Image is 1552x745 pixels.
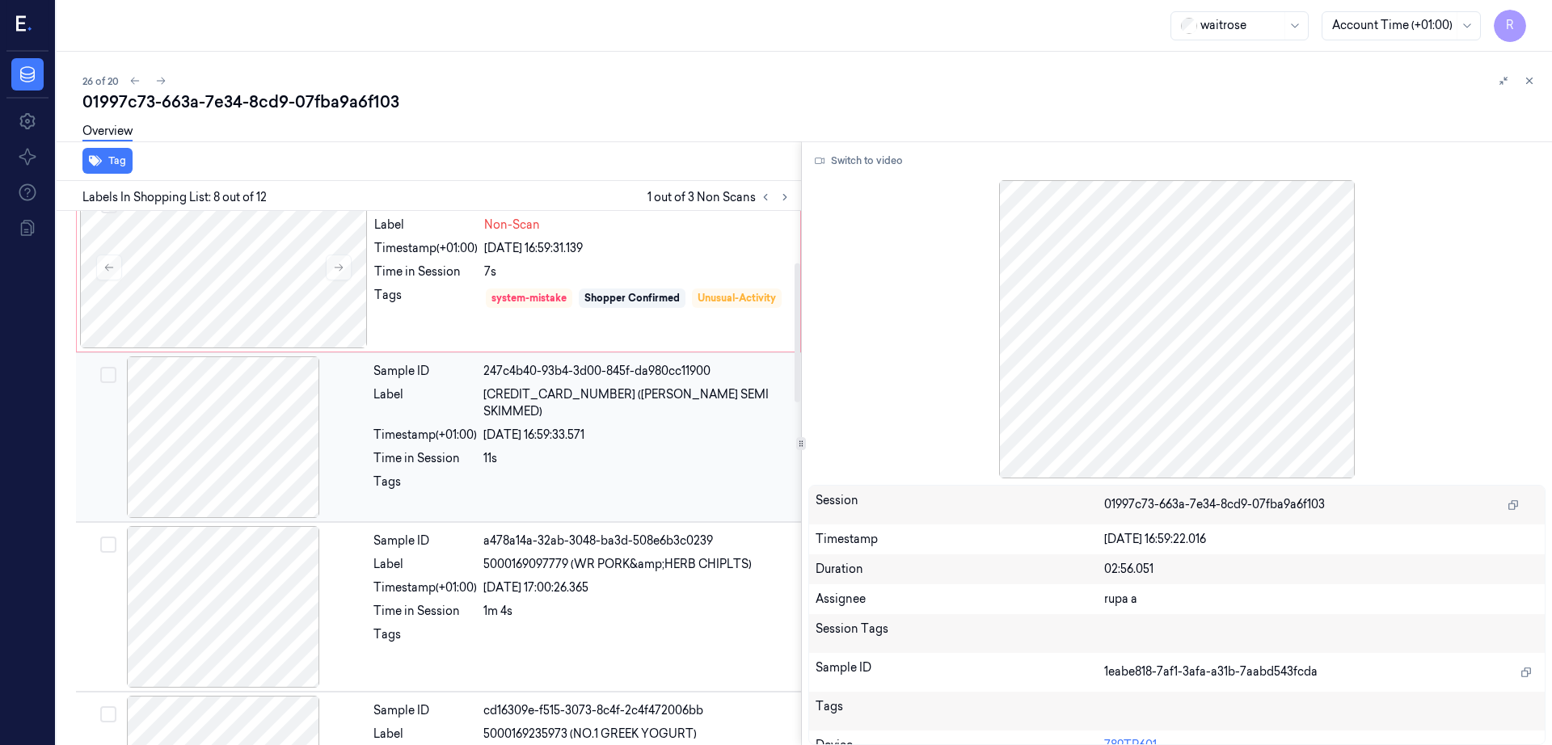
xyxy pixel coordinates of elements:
div: 02:56.051 [1104,561,1538,578]
div: Tags [373,474,477,499]
span: 1 out of 3 Non Scans [647,187,795,207]
span: 26 of 20 [82,74,119,88]
div: Session Tags [816,621,1105,646]
div: Duration [816,561,1105,578]
button: Switch to video [808,148,909,174]
div: Label [373,726,477,743]
button: R [1494,10,1526,42]
div: Unusual-Activity [698,291,776,305]
button: Select row [100,706,116,722]
div: Assignee [816,591,1105,608]
div: Tags [374,287,478,333]
div: Label [373,556,477,573]
div: 7s [484,263,791,280]
span: 01997c73-663a-7e34-8cd9-07fba9a6f103 [1104,496,1325,513]
div: Timestamp (+01:00) [373,427,477,444]
a: Overview [82,123,133,141]
div: system-mistake [491,291,567,305]
div: Timestamp (+01:00) [374,240,478,257]
div: Sample ID [373,532,477,549]
div: Session [816,492,1105,518]
button: Select row [100,537,116,553]
div: Shopper Confirmed [584,291,680,305]
div: Time in Session [374,263,478,280]
span: Non-Scan [484,217,540,234]
div: 11s [483,450,791,467]
div: 1m 4s [483,603,791,620]
div: Timestamp [816,531,1105,548]
div: Tags [373,626,477,652]
span: 1eabe818-7af1-3afa-a31b-7aabd543fcda [1104,663,1318,680]
span: 5000169235973 (NO.1 GREEK YOGURT) [483,726,697,743]
div: Timestamp (+01:00) [373,579,477,596]
div: [DATE] 17:00:26.365 [483,579,791,596]
div: Label [374,217,478,234]
div: [DATE] 16:59:31.139 [484,240,791,257]
div: Time in Session [373,450,477,467]
div: Sample ID [373,702,477,719]
button: Tag [82,148,133,174]
div: Time in Session [373,603,477,620]
div: Sample ID [373,363,477,380]
div: a478a14a-32ab-3048-ba3d-508e6b3c0239 [483,532,791,549]
div: Sample ID [816,659,1105,685]
button: Select row [100,367,116,383]
div: 247c4b40-93b4-3d00-845f-da980cc11900 [483,363,791,380]
div: Tags [816,698,1105,724]
span: Labels In Shopping List: 8 out of 12 [82,189,267,206]
div: [DATE] 16:59:33.571 [483,427,791,444]
div: rupa a [1104,591,1538,608]
div: cd16309e-f515-3073-8c4f-2c4f472006bb [483,702,791,719]
span: [CREDIT_CARD_NUMBER] ([PERSON_NAME] SEMI SKIMMED) [483,386,791,420]
div: [DATE] 16:59:22.016 [1104,531,1538,548]
div: 01997c73-663a-7e34-8cd9-07fba9a6f103 [82,90,1539,113]
span: 5000169097779 (WR PORK&amp;HERB CHIPLTS) [483,556,752,573]
div: Label [373,386,477,420]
